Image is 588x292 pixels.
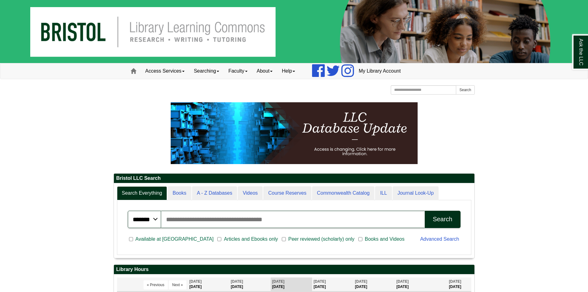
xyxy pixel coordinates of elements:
[425,211,460,228] button: Search
[312,186,375,200] a: Commonwealth Catalog
[420,236,459,242] a: Advanced Search
[238,186,263,200] a: Videos
[217,236,221,242] input: Articles and Ebooks only
[362,235,407,243] span: Books and Videos
[375,186,392,200] a: ILL
[141,63,189,79] a: Access Services
[358,236,362,242] input: Books and Videos
[144,280,168,290] button: « Previous
[396,279,409,284] span: [DATE]
[169,280,186,290] button: Next »
[188,277,229,291] th: [DATE]
[272,279,285,284] span: [DATE]
[286,235,357,243] span: Peer reviewed (scholarly) only
[221,235,280,243] span: Articles and Ebooks only
[252,63,277,79] a: About
[355,279,367,284] span: [DATE]
[190,279,202,284] span: [DATE]
[224,63,252,79] a: Faculty
[129,236,133,242] input: Available at [GEOGRAPHIC_DATA]
[117,186,167,200] a: Search Everything
[229,277,271,291] th: [DATE]
[433,216,452,223] div: Search
[168,186,191,200] a: Books
[314,279,326,284] span: [DATE]
[312,277,353,291] th: [DATE]
[231,279,243,284] span: [DATE]
[456,85,474,95] button: Search
[393,186,439,200] a: Journal Look-Up
[189,63,224,79] a: Searching
[354,63,405,79] a: My Library Account
[114,174,474,183] h2: Bristol LLC Search
[395,277,447,291] th: [DATE]
[171,102,418,164] img: HTML tutorial
[133,235,216,243] span: Available at [GEOGRAPHIC_DATA]
[277,63,300,79] a: Help
[447,277,471,291] th: [DATE]
[263,186,311,200] a: Course Reserves
[449,279,461,284] span: [DATE]
[353,277,395,291] th: [DATE]
[114,265,474,274] h2: Library Hours
[282,236,286,242] input: Peer reviewed (scholarly) only
[271,277,312,291] th: [DATE]
[192,186,237,200] a: A - Z Databases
